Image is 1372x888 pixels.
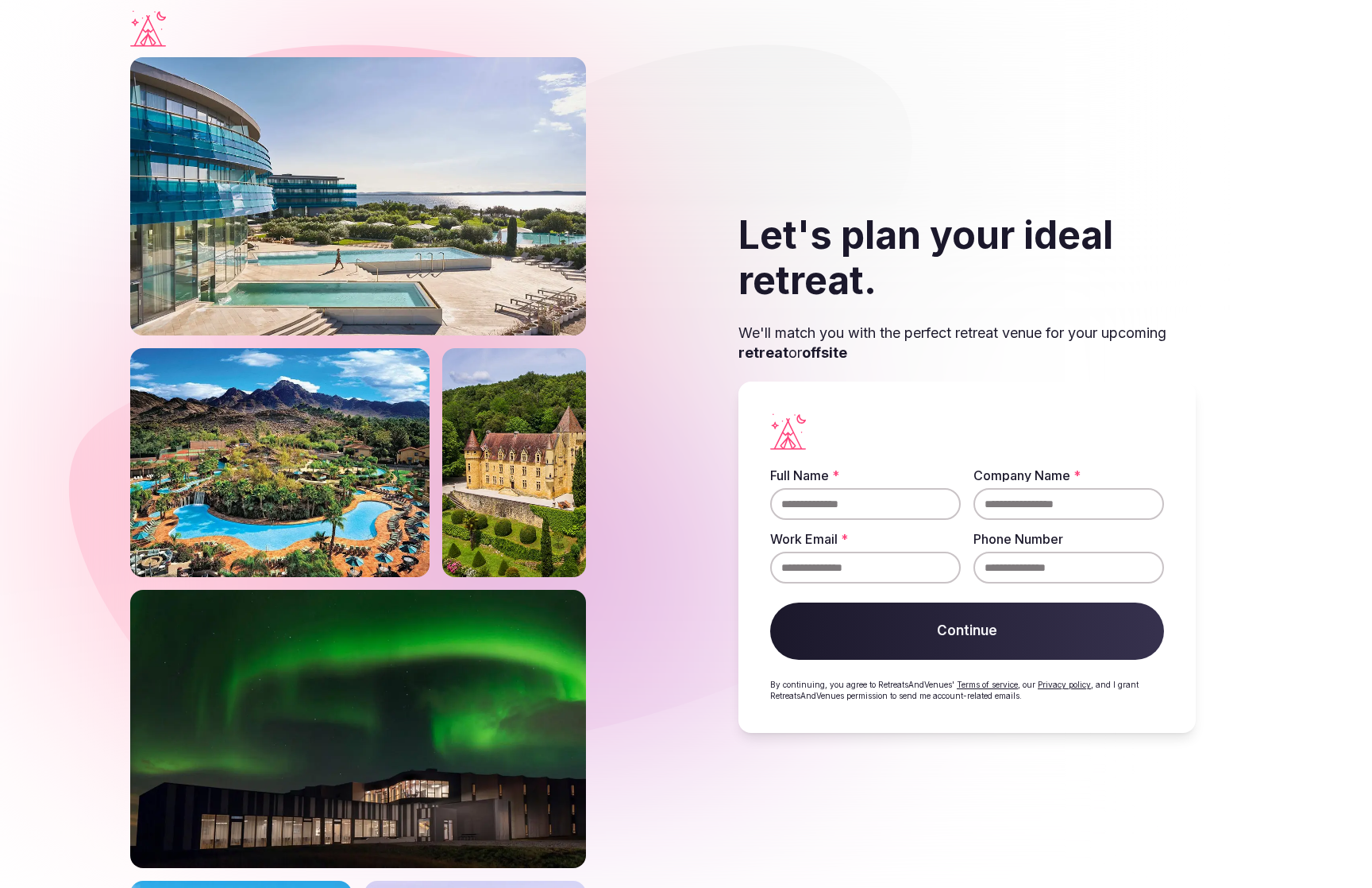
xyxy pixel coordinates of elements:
img: Falkensteiner outdoor resort with pools [130,57,586,335]
label: Work Email [770,533,961,545]
button: Continue [770,603,1164,660]
label: Phone Number [973,533,1164,545]
a: Privacy policy [1038,680,1091,689]
strong: offsite [802,344,847,361]
p: By continuing, you agree to RetreatsAndVenues' , our , and I grant RetreatsAndVenues permission t... [770,679,1164,701]
strong: retreat [738,344,788,361]
a: Terms of service [957,680,1018,689]
img: Iceland northern lights [130,590,586,868]
label: Company Name [973,469,1164,482]
h2: Let's plan your ideal retreat. [738,212,1196,304]
p: We'll match you with the perfect retreat venue for your upcoming or [738,323,1196,363]
img: Castle on a slope [442,348,586,577]
label: Full Name [770,469,961,482]
img: Phoenix river ranch resort [130,348,430,577]
a: Visit the homepage [130,10,166,47]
